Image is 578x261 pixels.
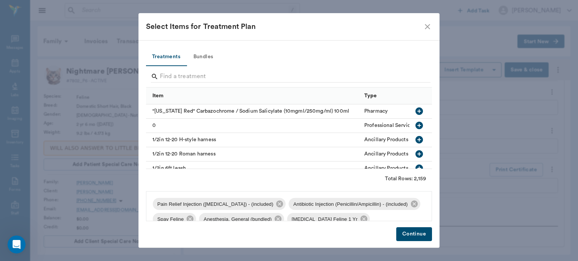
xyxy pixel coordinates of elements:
[364,122,415,129] div: Professional Services
[146,21,423,33] div: Select Items for Treatment Plan
[364,107,388,115] div: Pharmacy
[153,198,286,210] div: Pain Relief Injection ([MEDICAL_DATA]) - (included)
[289,201,412,208] span: Antibiotic Injection (Penicillin/Ampicillin) - (included)
[153,213,196,225] div: Spay Feline
[360,87,454,104] div: Type
[153,201,278,208] span: Pain Relief Injection ([MEDICAL_DATA]) - (included)
[146,119,360,133] div: 0
[146,104,360,119] div: "[US_STATE] Red" Carbazochrome / Sodium Salicylate (10mgml/250mg/ml) 100ml
[146,133,360,147] div: 1/2in 12-20 H-style harness
[151,71,430,84] div: Search
[146,87,360,104] div: Item
[364,164,434,172] div: Ancillary Products & Services
[364,85,377,106] div: Type
[287,213,370,225] div: [MEDICAL_DATA] Feline 1 Yr
[287,216,362,223] span: [MEDICAL_DATA] Feline 1 Yr
[199,216,276,223] span: Anesthesia, General (bundled)
[364,150,434,158] div: Ancillary Products & Services
[289,198,420,210] div: Antibiotic Injection (Penicillin/Ampicillin) - (included)
[146,147,360,161] div: 1/2in 12-20 Roman harness
[153,216,188,223] span: Spay Feline
[364,136,434,143] div: Ancillary Products & Services
[146,48,186,66] button: Treatments
[186,48,220,66] button: Bundles
[199,213,284,225] div: Anesthesia, General (bundled)
[8,235,26,253] iframe: Intercom live chat
[146,161,360,176] div: 1/2in 6ft leash
[160,71,419,83] input: Find a treatment
[152,85,164,106] div: Item
[396,227,432,241] button: Continue
[423,22,432,31] button: close
[385,175,426,183] div: Total Rows: 2,159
